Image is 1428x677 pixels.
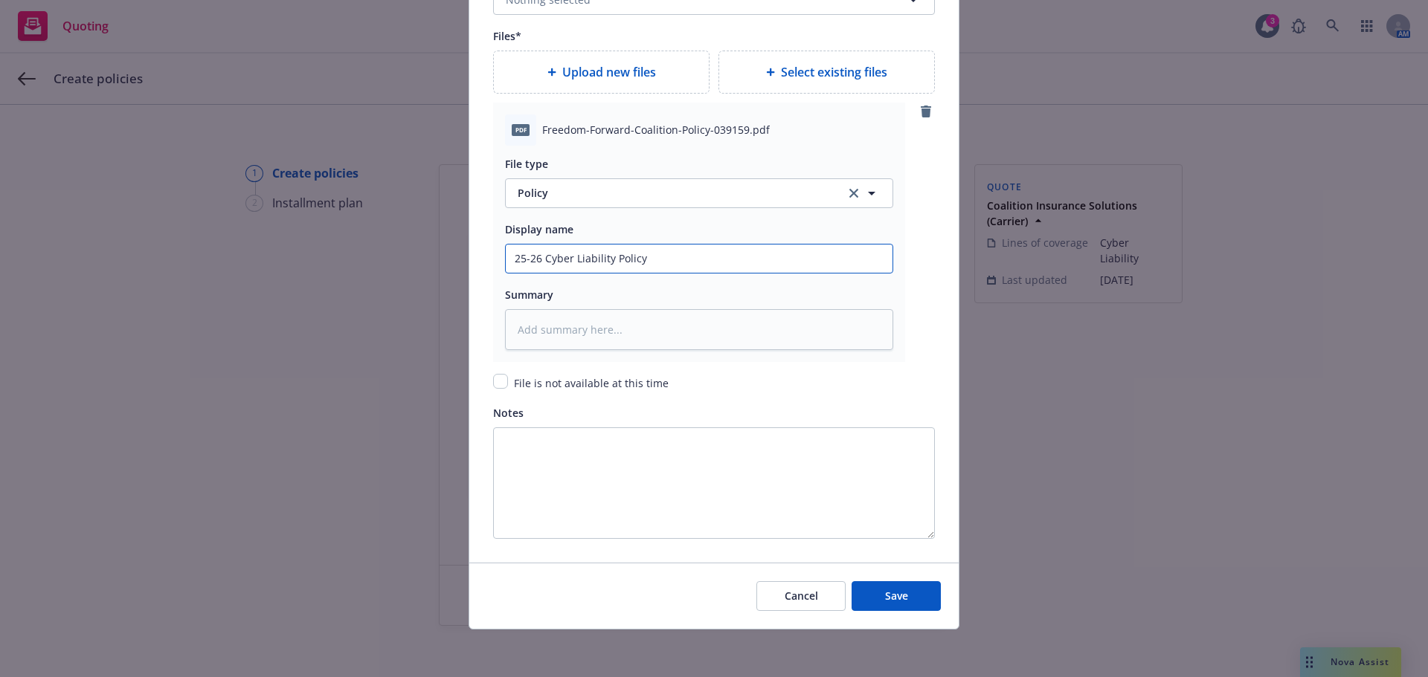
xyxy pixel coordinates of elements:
[852,581,941,611] button: Save
[505,157,548,171] span: File type
[493,406,524,420] span: Notes
[542,122,770,137] span: Freedom-Forward-Coalition-Policy-039159.pdf
[505,178,893,208] button: Policyclear selection
[493,51,710,94] div: Upload new files
[493,29,521,43] span: Files*
[781,63,887,81] span: Select existing files
[562,63,656,81] span: Upload new files
[785,589,818,603] span: Cancel
[845,184,863,202] a: clear selection
[917,103,935,120] a: remove
[885,589,908,603] span: Save
[505,222,573,236] span: Display name
[512,124,530,135] span: pdf
[506,244,892,273] input: Add display name here...
[518,185,829,201] span: Policy
[756,581,846,611] button: Cancel
[505,288,553,302] span: Summary
[718,51,935,94] div: Select existing files
[514,376,669,390] span: File is not available at this time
